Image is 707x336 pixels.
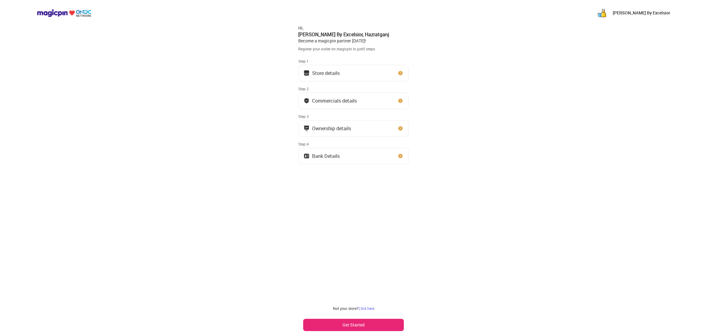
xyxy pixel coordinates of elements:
[312,154,340,158] div: Bank Details
[303,125,310,131] img: commercials_icon.983f7837.svg
[298,120,409,137] button: Ownership details
[298,25,409,44] div: Hi, Become a magicpin partner [DATE]!
[613,10,670,16] p: [PERSON_NAME] By Excelsior
[397,153,404,159] img: clock_icon_new.67dbf243.svg
[333,306,358,311] span: Not your store?
[298,59,409,64] div: Step 1
[298,92,409,109] button: Commercials details
[298,142,409,147] div: Step 4
[303,70,310,76] img: storeIcon.9b1f7264.svg
[298,148,409,164] button: Bank Details
[37,9,91,17] img: ondc-logo-new-small.8a59708e.svg
[312,127,351,130] div: Ownership details
[358,306,374,311] a: Click here
[596,7,608,19] img: bpd6oSkDC0rVbgsheQoUnQuMu8GF4OfmvQOJMT28SHMzpTyMngEzlY1hJTJE0xydaz3wYMO63F21kwdJkI7vzz5v7JZc
[298,114,409,119] div: Step 3
[312,72,340,75] div: Store details
[298,31,409,38] div: [PERSON_NAME] By Excelsior , Hazratganj
[397,70,404,76] img: clock_icon_new.67dbf243.svg
[298,86,409,91] div: Step 2
[298,46,409,52] div: Register your outlet on magicpin in just 5 steps
[298,65,409,81] button: Store details
[303,319,404,331] button: Get Started
[303,153,310,159] img: ownership_icon.37569ceb.svg
[397,98,404,104] img: clock_icon_new.67dbf243.svg
[303,98,310,104] img: bank_details_tick.fdc3558c.svg
[397,125,404,131] img: clock_icon_new.67dbf243.svg
[312,99,357,102] div: Commercials details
